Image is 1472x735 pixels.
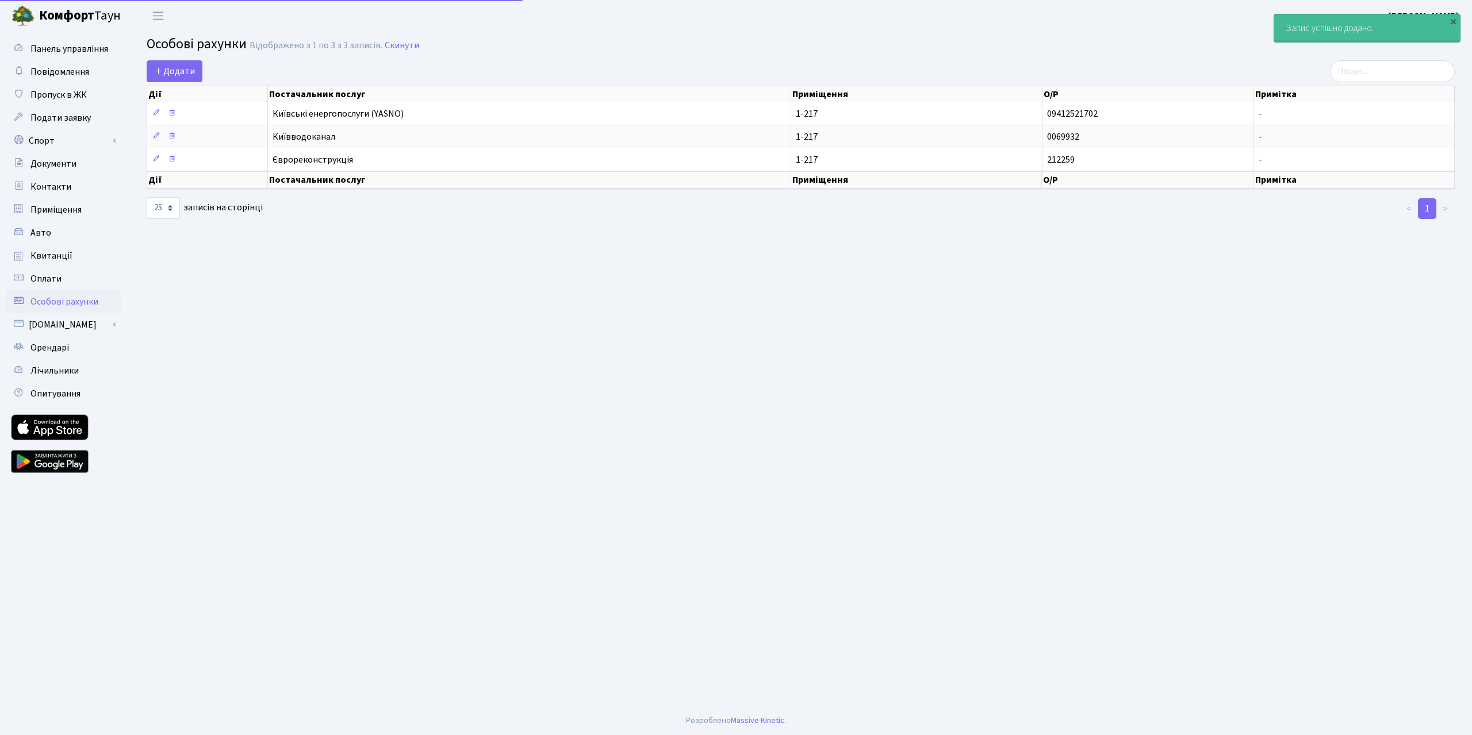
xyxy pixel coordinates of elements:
a: Документи [6,152,121,175]
a: [PERSON_NAME] [1389,9,1458,23]
a: Квитанції [6,244,121,267]
span: Панель управління [30,43,108,55]
th: Приміщення [791,171,1042,188]
span: Контакти [30,180,71,193]
a: Авто [6,221,121,244]
span: 212259 [1047,153,1075,166]
a: Повідомлення [6,60,121,83]
a: Спорт [6,129,121,152]
span: Документи [30,157,76,170]
div: × [1447,16,1459,27]
div: Відображено з 1 по 3 з 3 записів. [250,40,382,51]
span: Подати заявку [30,111,91,124]
span: Авто [30,226,51,239]
span: - [1259,130,1262,143]
b: [PERSON_NAME] [1389,10,1458,22]
span: Пропуск в ЖК [30,88,87,101]
span: Таун [39,6,121,26]
span: 1-217 [796,109,1037,118]
a: Скинути [385,40,419,51]
th: Постачальник послуг [268,171,791,188]
span: Додати [154,65,195,78]
th: Дії [147,86,268,102]
span: Особові рахунки [30,295,98,308]
span: 1-217 [796,155,1037,164]
a: Приміщення [6,198,121,221]
span: Єврореконструкція [273,155,786,164]
th: Дії [147,171,268,188]
th: Примітка [1254,171,1455,188]
b: Комфорт [39,6,94,25]
img: logo.png [11,5,34,28]
span: 0069932 [1047,130,1079,143]
a: [DOMAIN_NAME] [6,313,121,336]
a: Лічильники [6,359,121,382]
th: О/Р [1042,171,1253,188]
span: Київські енергопослуги (YASNO) [273,109,786,118]
div: Розроблено . [686,714,786,727]
input: Пошук... [1330,60,1455,82]
span: Особові рахунки [147,34,247,54]
span: 1-217 [796,132,1037,141]
a: 1 [1418,198,1436,219]
span: Приміщення [30,203,82,216]
span: Квитанції [30,249,72,262]
select: записів на сторінці [147,197,180,219]
span: Повідомлення [30,66,89,78]
th: Постачальник послуг [268,86,791,102]
span: Опитування [30,387,80,400]
a: Massive Kinetic [731,714,784,726]
a: Оплати [6,267,121,290]
th: О/Р [1042,86,1254,102]
label: записів на сторінці [147,197,263,219]
span: Київводоканал [273,132,786,141]
span: - [1259,153,1262,166]
a: Особові рахунки [6,290,121,313]
a: Панель управління [6,37,121,60]
span: Лічильники [30,364,79,377]
a: Орендарі [6,336,121,359]
span: - [1259,107,1262,120]
span: Оплати [30,272,62,285]
th: Приміщення [791,86,1042,102]
a: Контакти [6,175,121,198]
a: Додати [147,60,202,82]
th: Примітка [1254,86,1455,102]
div: Запис успішно додано. [1274,14,1460,42]
a: Опитування [6,382,121,405]
a: Пропуск в ЖК [6,83,121,106]
a: Подати заявку [6,106,121,129]
span: 09412521702 [1047,107,1098,120]
span: Орендарі [30,341,69,354]
button: Переключити навігацію [144,6,172,25]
